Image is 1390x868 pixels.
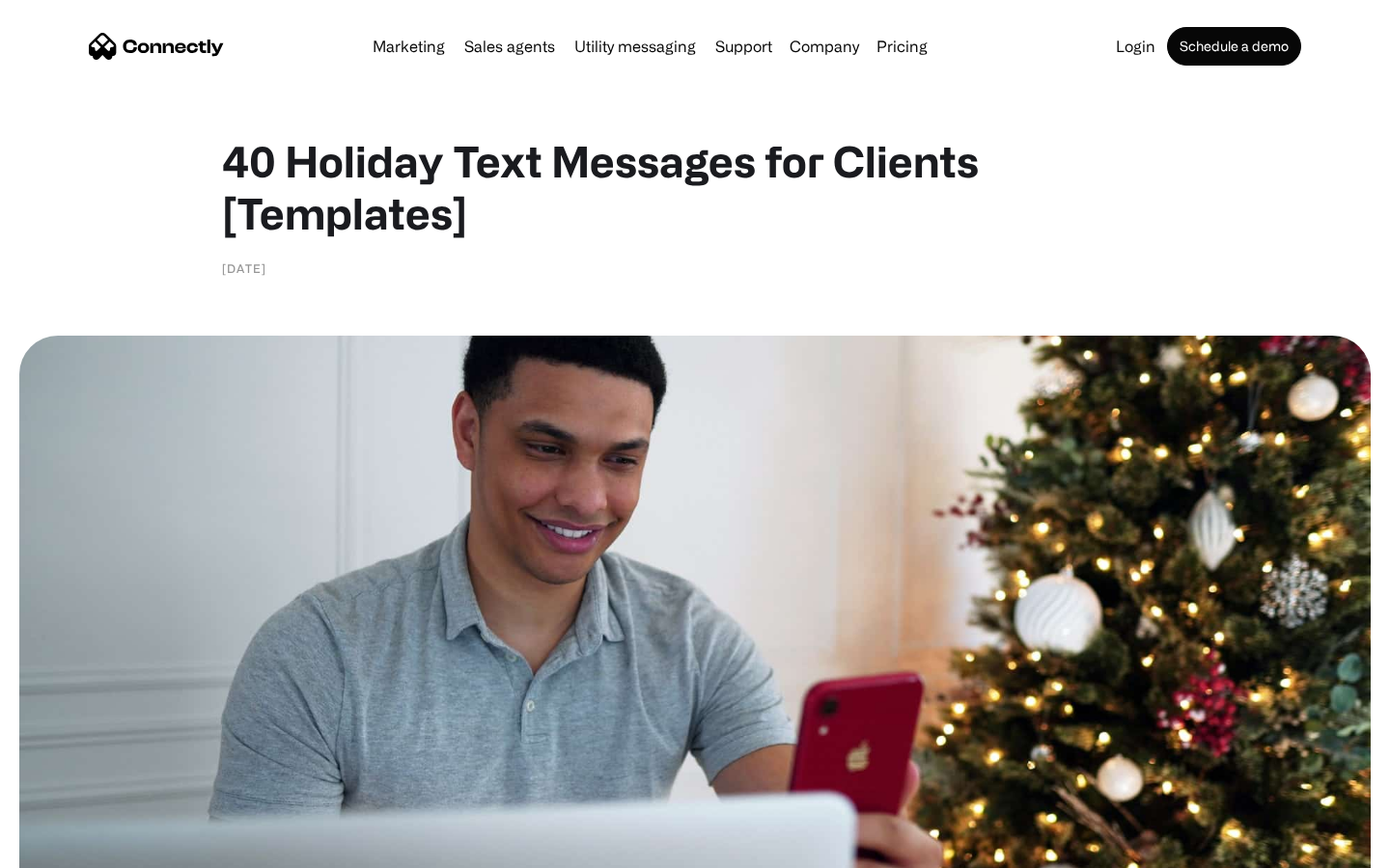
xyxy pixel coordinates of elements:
a: Login [1108,39,1163,54]
a: Sales agents [457,39,563,54]
a: Marketing [365,39,453,54]
a: Pricing [869,39,935,54]
div: [DATE] [222,258,266,278]
aside: Language selected: English [19,834,116,861]
ul: Language list [39,834,116,861]
a: Utility messaging [567,39,704,54]
h1: 40 Holiday Text Messages for Clients [Templates] [222,135,1168,239]
a: Schedule a demo [1167,27,1301,66]
a: Support [708,39,780,54]
div: Company [790,33,859,60]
